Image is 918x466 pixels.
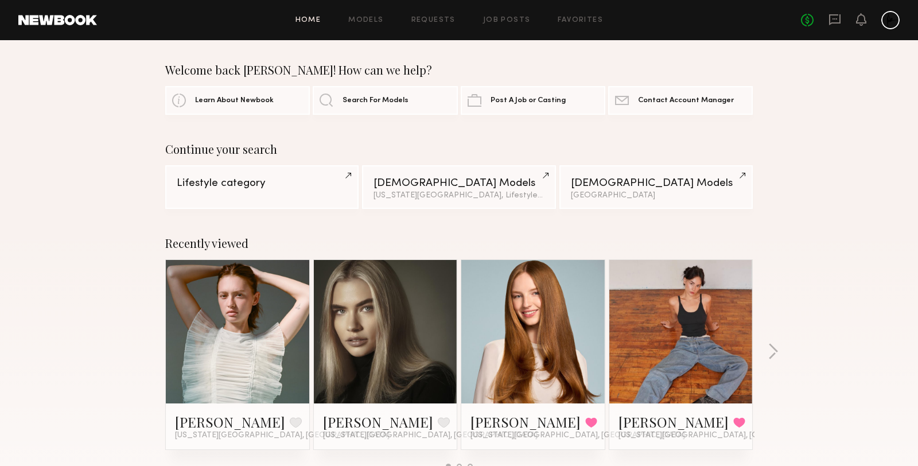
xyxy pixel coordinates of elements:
[559,165,753,209] a: [DEMOGRAPHIC_DATA] Models[GEOGRAPHIC_DATA]
[165,63,753,77] div: Welcome back [PERSON_NAME]! How can we help?
[619,431,833,440] span: [US_STATE][GEOGRAPHIC_DATA], [GEOGRAPHIC_DATA]
[374,178,544,189] div: [DEMOGRAPHIC_DATA] Models
[343,97,409,104] span: Search For Models
[323,413,433,431] a: [PERSON_NAME]
[348,17,383,24] a: Models
[165,236,753,250] div: Recently viewed
[571,178,741,189] div: [DEMOGRAPHIC_DATA] Models
[571,192,741,200] div: [GEOGRAPHIC_DATA]
[470,431,685,440] span: [US_STATE][GEOGRAPHIC_DATA], [GEOGRAPHIC_DATA]
[619,413,729,431] a: [PERSON_NAME]
[483,17,531,24] a: Job Posts
[491,97,566,104] span: Post A Job or Casting
[323,431,538,440] span: [US_STATE][GEOGRAPHIC_DATA], [GEOGRAPHIC_DATA]
[461,86,605,115] a: Post A Job or Casting
[295,17,321,24] a: Home
[411,17,456,24] a: Requests
[313,86,457,115] a: Search For Models
[175,431,390,440] span: [US_STATE][GEOGRAPHIC_DATA], [GEOGRAPHIC_DATA]
[638,97,734,104] span: Contact Account Manager
[558,17,603,24] a: Favorites
[470,413,581,431] a: [PERSON_NAME]
[165,142,753,156] div: Continue your search
[175,413,285,431] a: [PERSON_NAME]
[195,97,274,104] span: Learn About Newbook
[362,165,555,209] a: [DEMOGRAPHIC_DATA] Models[US_STATE][GEOGRAPHIC_DATA], Lifestyle category
[165,86,310,115] a: Learn About Newbook
[608,86,753,115] a: Contact Account Manager
[165,165,359,209] a: Lifestyle category
[374,192,544,200] div: [US_STATE][GEOGRAPHIC_DATA], Lifestyle category
[177,178,347,189] div: Lifestyle category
